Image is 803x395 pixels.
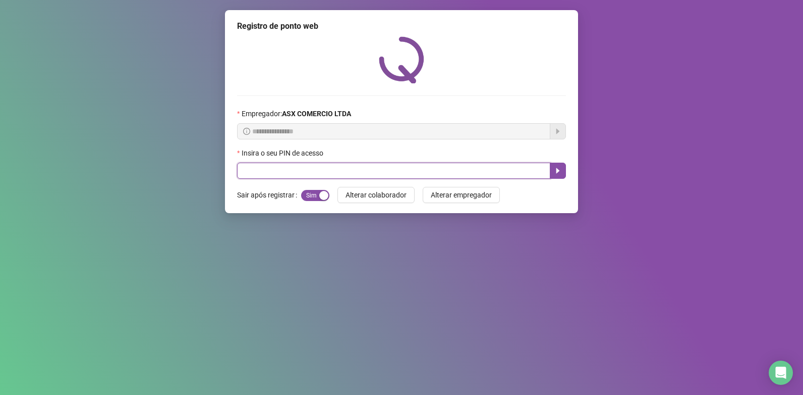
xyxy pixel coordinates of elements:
span: info-circle [243,128,250,135]
span: Alterar empregador [431,189,492,201]
span: Alterar colaborador [346,189,407,201]
div: Open Intercom Messenger [769,361,793,385]
span: Empregador : [242,108,351,119]
button: Alterar colaborador [337,187,415,203]
label: Insira o seu PIN de acesso [237,147,330,159]
span: caret-right [554,167,562,175]
img: QRPoint [379,36,424,83]
button: Alterar empregador [423,187,500,203]
div: Registro de ponto web [237,20,566,32]
strong: ASX COMERCIO LTDA [282,110,351,118]
label: Sair após registrar [237,187,301,203]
